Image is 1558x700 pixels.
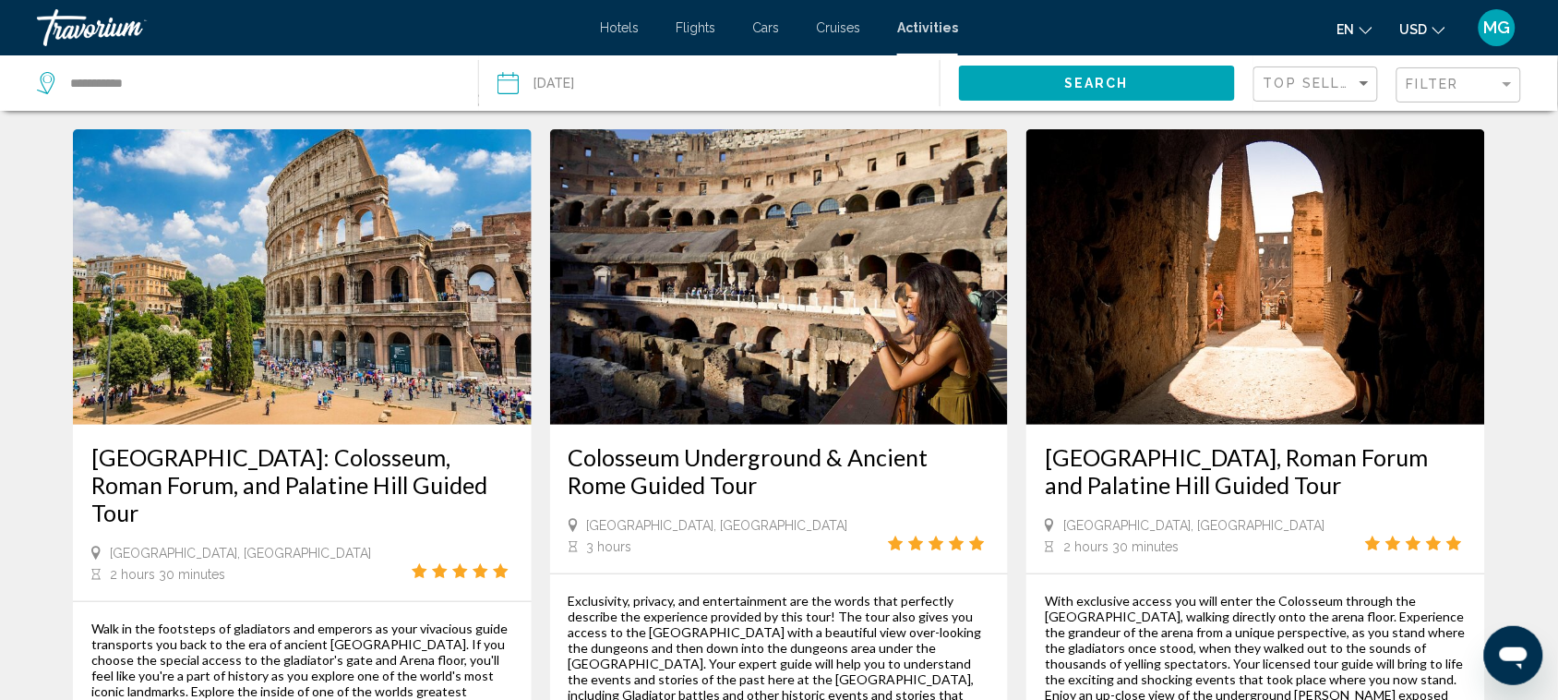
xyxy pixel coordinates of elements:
[600,20,639,35] a: Hotels
[497,55,939,111] button: Date: Aug 15, 2025
[1407,77,1459,91] span: Filter
[587,518,848,533] span: [GEOGRAPHIC_DATA], [GEOGRAPHIC_DATA]
[110,546,371,561] span: [GEOGRAPHIC_DATA], [GEOGRAPHIC_DATA]
[37,9,581,46] a: Travorium
[569,443,990,499] a: Colosseum Underground & Ancient Rome Guided Tour
[1484,18,1511,37] span: MG
[587,539,632,554] span: 3 hours
[550,129,1009,425] img: 30.jpg
[1026,129,1485,425] img: 52.jpg
[1063,518,1324,533] span: [GEOGRAPHIC_DATA], [GEOGRAPHIC_DATA]
[73,129,532,425] img: 64.jpg
[1473,8,1521,47] button: User Menu
[1264,77,1372,92] mat-select: Sort by
[959,66,1236,100] button: Search
[1264,76,1371,91] span: Top Sellers
[676,20,715,35] a: Flights
[752,20,779,35] a: Cars
[1400,16,1445,42] button: Change currency
[1337,16,1372,42] button: Change language
[91,443,513,526] a: [GEOGRAPHIC_DATA]: Colosseum, Roman Forum, and Palatine Hill Guided Tour
[897,20,958,35] a: Activities
[110,567,225,582] span: 2 hours 30 minutes
[1063,539,1179,554] span: 2 hours 30 minutes
[1400,22,1428,37] span: USD
[1396,66,1521,104] button: Filter
[816,20,860,35] a: Cruises
[1045,443,1467,499] a: [GEOGRAPHIC_DATA], Roman Forum and Palatine Hill Guided Tour
[1337,22,1355,37] span: en
[1484,626,1543,685] iframe: Button to launch messaging window
[1064,77,1129,91] span: Search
